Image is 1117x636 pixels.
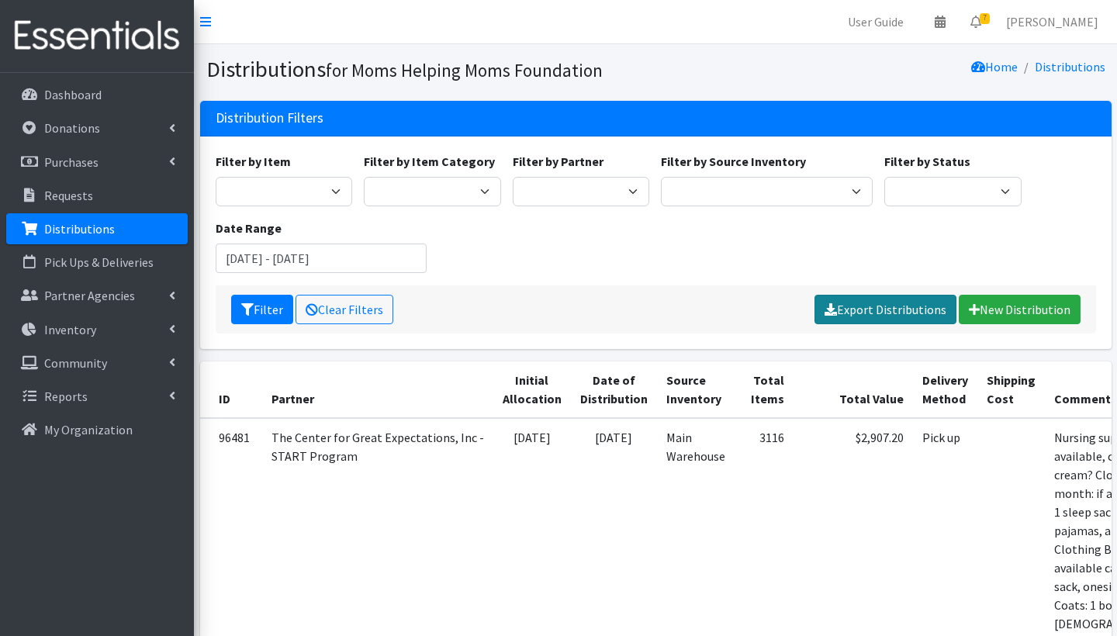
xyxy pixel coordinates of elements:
[493,361,571,418] th: Initial Allocation
[216,152,291,171] label: Filter by Item
[326,59,603,81] small: for Moms Helping Moms Foundation
[44,389,88,404] p: Reports
[216,110,323,126] h3: Distribution Filters
[980,13,990,24] span: 7
[6,314,188,345] a: Inventory
[44,154,99,170] p: Purchases
[6,414,188,445] a: My Organization
[262,361,493,418] th: Partner
[6,147,188,178] a: Purchases
[794,361,913,418] th: Total Value
[994,6,1111,37] a: [PERSON_NAME]
[6,247,188,278] a: Pick Ups & Deliveries
[6,347,188,378] a: Community
[44,254,154,270] p: Pick Ups & Deliveries
[6,213,188,244] a: Distributions
[814,295,956,324] a: Export Distributions
[977,361,1045,418] th: Shipping Cost
[959,295,1081,324] a: New Distribution
[296,295,393,324] a: Clear Filters
[44,87,102,102] p: Dashboard
[44,120,100,136] p: Donations
[571,361,657,418] th: Date of Distribution
[971,59,1018,74] a: Home
[44,288,135,303] p: Partner Agencies
[6,79,188,110] a: Dashboard
[206,56,650,83] h1: Distributions
[6,112,188,143] a: Donations
[1035,59,1105,74] a: Distributions
[6,381,188,412] a: Reports
[231,295,293,324] button: Filter
[216,219,282,237] label: Date Range
[44,322,96,337] p: Inventory
[44,422,133,437] p: My Organization
[513,152,603,171] label: Filter by Partner
[44,355,107,371] p: Community
[661,152,806,171] label: Filter by Source Inventory
[913,361,977,418] th: Delivery Method
[44,188,93,203] p: Requests
[835,6,916,37] a: User Guide
[884,152,970,171] label: Filter by Status
[44,221,115,237] p: Distributions
[735,361,794,418] th: Total Items
[958,6,994,37] a: 7
[6,180,188,211] a: Requests
[6,10,188,62] img: HumanEssentials
[364,152,495,171] label: Filter by Item Category
[657,361,735,418] th: Source Inventory
[200,361,262,418] th: ID
[6,280,188,311] a: Partner Agencies
[216,244,427,273] input: January 1, 2011 - December 31, 2011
